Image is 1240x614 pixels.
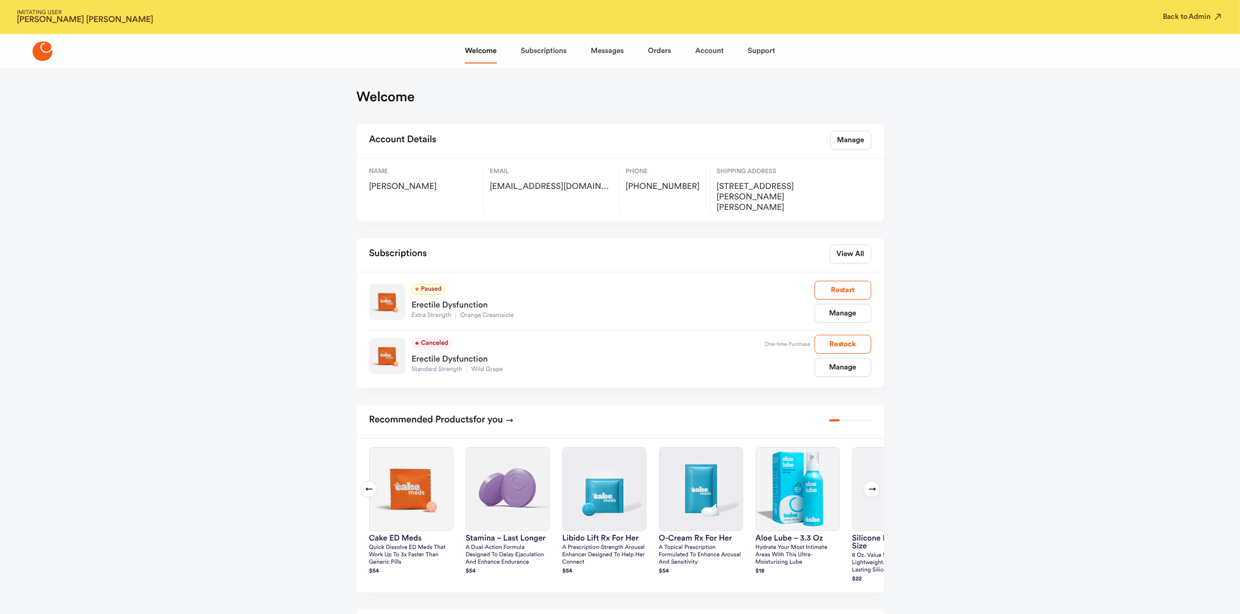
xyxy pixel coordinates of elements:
[466,568,476,574] strong: $ 54
[369,182,477,192] span: [PERSON_NAME]
[369,447,453,576] a: Cake ED MedsCake ED MedsQuick dissolve ED Meds that work up to 3x faster than generic pills$54
[369,284,405,320] img: Extra Strength
[412,295,815,320] a: Erectile DysfunctionExtra StrengthOrange Creamsicle
[466,534,550,542] h3: Stamina – Last Longer
[815,281,871,300] button: Restart
[659,568,669,574] strong: $ 54
[756,534,840,542] h3: Aloe Lube – 3.3 oz
[465,38,496,63] a: Welcome
[357,89,415,105] h1: Welcome
[466,448,549,531] img: Stamina – Last Longer
[659,447,743,576] a: O-Cream Rx for HerO-Cream Rx for HerA topical prescription formulated to enhance arousal and sens...
[455,312,518,319] span: Orange Creamsicle
[490,182,613,192] span: Candymandon@gmail.com
[562,544,647,566] p: A prescription-strength arousal enhancer designed to help her connect
[853,448,936,531] img: silicone lube – value size
[717,182,830,213] span: 896 Holcomb Blvd, Camp Lejeune, US, 28547
[815,304,871,323] a: Manage
[521,38,567,63] a: Subscriptions
[369,131,436,150] h2: Account Details
[490,167,613,176] span: Email
[369,245,427,263] h2: Subscriptions
[765,339,810,350] div: One-time Purchase
[466,366,507,373] span: Wild Grape
[466,447,550,576] a: Stamina – Last LongerStamina – Last LongerA dual-action formula designed to delay ejaculation and...
[412,366,467,373] span: Standard Strength
[648,38,671,63] a: Orders
[815,358,871,377] a: Manage
[756,544,840,566] p: Hydrate your most intimate areas with this ultra-moisturizing lube
[695,38,724,63] a: Account
[562,447,647,576] a: Libido Lift Rx For HerLibido Lift Rx For HerA prescription-strength arousal enhancer designed to ...
[370,448,453,531] img: Cake ED Meds
[591,38,624,63] a: Messages
[562,568,572,574] strong: $ 54
[756,448,839,531] img: Aloe Lube – 3.3 oz
[412,349,765,366] div: Erectile Dysfunction
[17,16,153,24] strong: [PERSON_NAME] [PERSON_NAME]
[852,552,936,574] p: 8 oz. Value size ultra lightweight, extremely long-lasting silicone formula
[815,335,871,354] button: Restock
[412,284,445,295] span: Paused
[466,544,550,566] p: A dual-action formula designed to delay ejaculation and enhance endurance
[756,447,840,576] a: Aloe Lube – 3.3 ozAloe Lube – 3.3 ozHydrate your most intimate areas with this ultra-moisturizing...
[412,349,765,374] a: Erectile DysfunctionStandard StrengthWild Grape
[369,338,405,374] img: Standard Strength
[1163,12,1223,22] button: Back to Admin
[748,38,775,63] a: Support
[412,295,815,312] div: Erectile Dysfunction
[852,576,862,582] strong: $ 22
[852,447,936,584] a: silicone lube – value sizesilicone lube – value size8 oz. Value size ultra lightweight, extremely...
[626,167,704,176] span: Phone
[659,544,743,566] p: A topical prescription formulated to enhance arousal and sensitivity
[412,312,456,319] span: Extra Strength
[660,448,743,531] img: O-Cream Rx for Her
[369,544,453,566] p: Quick dissolve ED Meds that work up to 3x faster than generic pills
[17,10,153,16] span: IMITATING USER
[852,534,936,550] h3: silicone lube – value size
[756,568,765,574] strong: $ 18
[563,448,646,531] img: Libido Lift Rx For Her
[369,568,379,574] strong: $ 54
[369,534,453,542] h3: Cake ED Meds
[659,534,743,542] h3: O-Cream Rx for Her
[830,131,871,150] a: Manage
[830,245,871,263] a: View All
[473,415,503,425] span: for you
[369,167,477,176] span: Name
[717,167,830,176] span: Shipping Address
[562,534,647,542] h3: Libido Lift Rx For Her
[369,411,514,430] h2: Recommended Products
[412,338,452,349] span: Canceled
[626,182,704,192] span: [PHONE_NUMBER]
